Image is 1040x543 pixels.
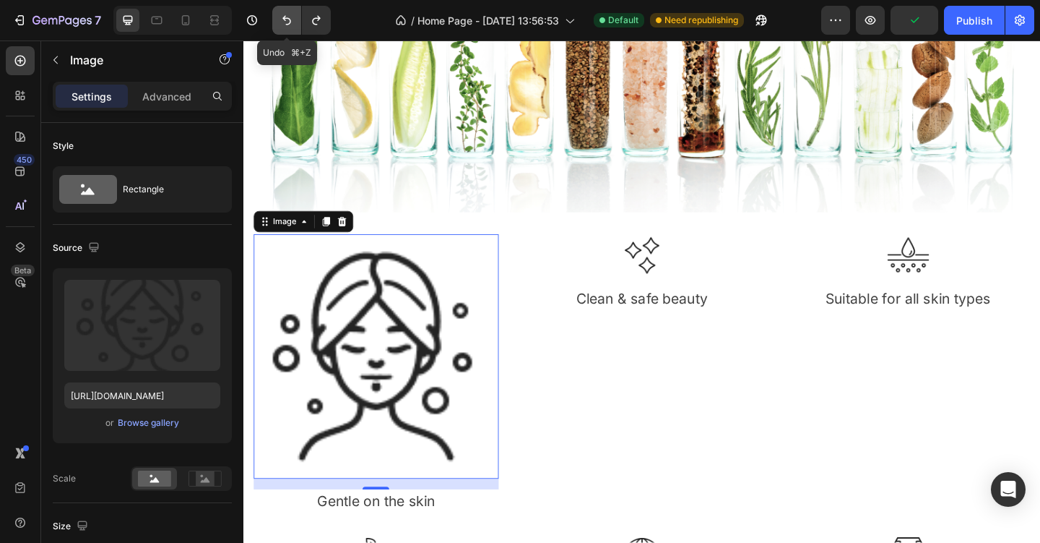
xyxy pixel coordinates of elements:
div: Scale [53,472,76,485]
img: Alt Image [410,211,456,257]
div: Source [53,239,103,258]
div: Beta [11,265,35,276]
p: 7 [95,12,101,29]
p: Clean & safe beauty [302,270,565,294]
span: Home Page - [DATE] 13:56:53 [417,13,559,28]
div: Browse gallery [118,416,179,429]
p: Settings [71,89,112,104]
button: 7 [6,6,108,35]
div: Open Intercom Messenger [991,472,1026,507]
span: or [105,414,114,432]
div: 450 [14,154,35,166]
img: Alt Image [11,211,277,478]
p: Gentle on the skin [12,490,276,513]
button: Browse gallery [117,416,180,430]
span: / [411,13,415,28]
p: Suitable for all skin types [591,270,854,294]
p: Image [70,51,193,69]
img: Alt Image [700,211,746,257]
p: Advanced [142,89,191,104]
button: Publish [944,6,1005,35]
div: Style [53,140,74,153]
iframe: Design area [243,40,1040,543]
div: Rectangle [123,173,211,206]
img: preview-image [64,280,220,371]
input: https://example.com/image.jpg [64,382,220,409]
div: Publish [956,13,992,28]
div: Image [29,191,60,204]
span: Default [608,14,638,27]
span: Need republishing [664,14,738,27]
div: Undo/Redo [272,6,331,35]
div: Size [53,517,91,536]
